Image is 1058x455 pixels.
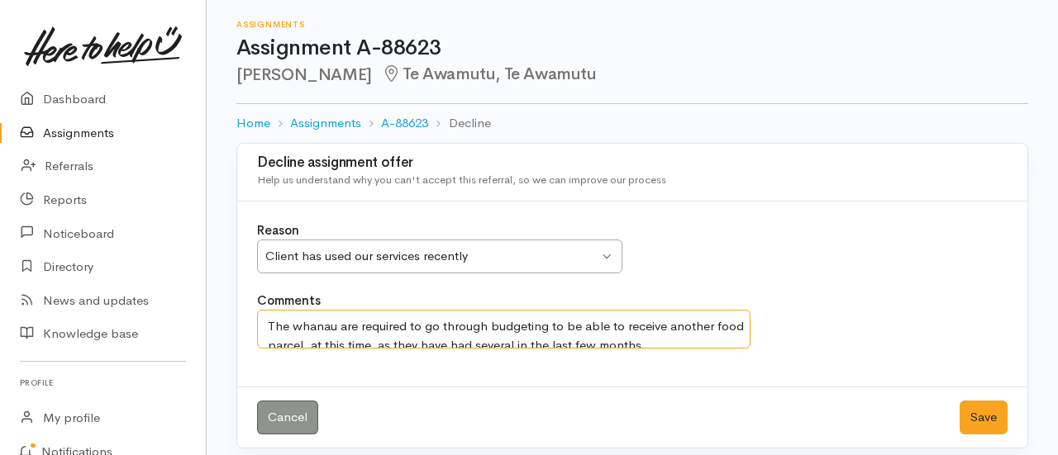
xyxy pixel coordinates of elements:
[290,114,361,133] a: Assignments
[265,247,598,266] div: Client has used our services recently
[257,400,318,434] a: Cancel
[257,221,299,240] label: Reason
[236,36,1028,60] h1: Assignment A-88623
[236,65,1028,84] h2: [PERSON_NAME]
[960,400,1008,434] button: Save
[381,114,428,133] a: A-88623
[236,114,270,133] a: Home
[20,372,186,394] h6: Profile
[428,114,490,133] li: Decline
[257,155,1008,171] h3: Decline assignment offer
[236,20,1028,29] h6: Assignments
[257,173,666,187] span: Help us understand why you can't accept this referral, so we can improve our process
[257,291,321,310] label: Comments
[382,64,597,84] span: Te Awamutu, Te Awamutu
[236,104,1028,143] nav: breadcrumb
